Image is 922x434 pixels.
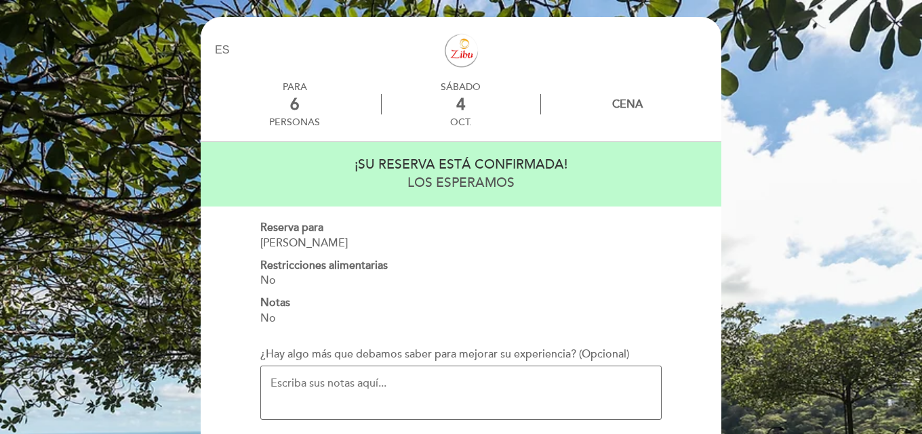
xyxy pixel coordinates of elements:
[260,311,662,326] div: No
[260,220,662,236] div: Reserva para
[214,156,708,174] div: ¡SU RESERVA ESTÁ CONFIRMADA!
[260,236,662,251] div: [PERSON_NAME]
[214,174,708,192] div: LOS ESPERAMOS
[269,116,320,128] div: personas
[612,97,643,111] div: Cena
[260,273,662,288] div: No
[260,347,629,362] label: ¿Hay algo más que debamos saber para mejorar su experiencia? (Opcional)
[382,95,540,114] div: 4
[269,95,320,114] div: 6
[382,81,540,93] div: sábado
[269,81,320,93] div: PARA
[260,258,662,274] div: Restricciones alimentarias
[382,116,540,128] div: oct.
[260,295,662,311] div: Notas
